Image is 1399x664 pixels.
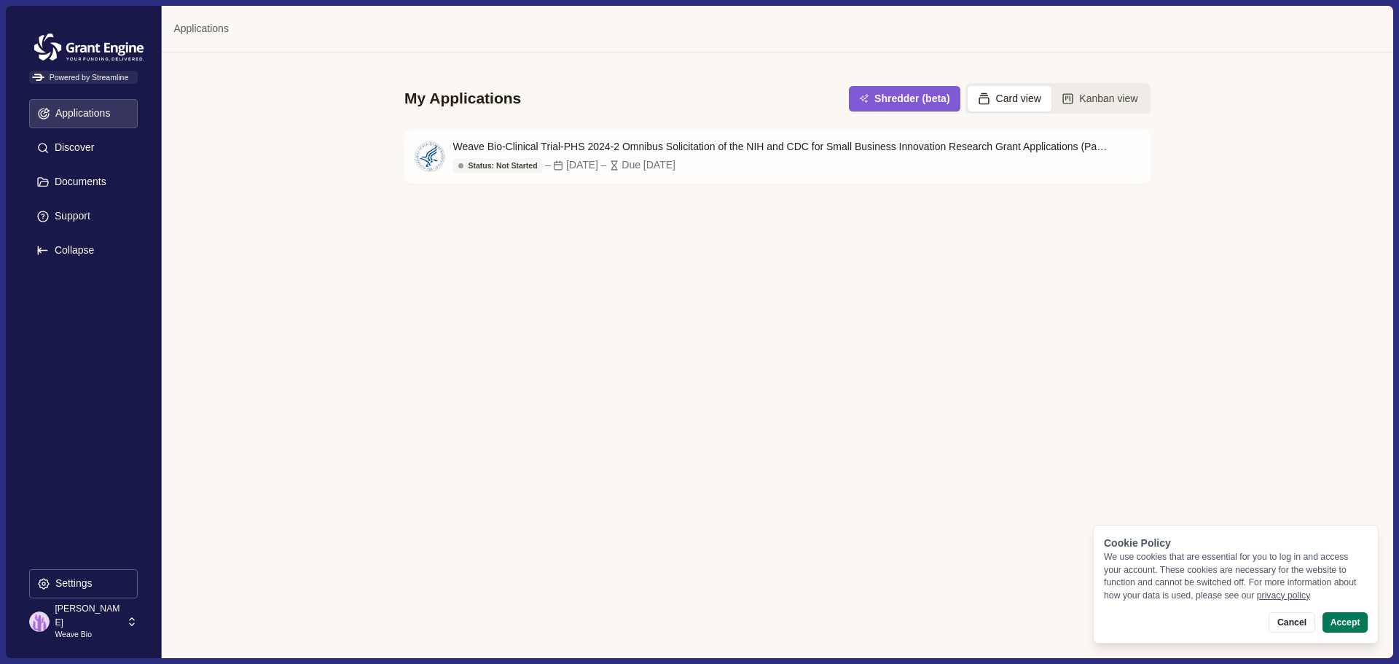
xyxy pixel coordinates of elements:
div: [DATE] [566,157,598,173]
span: Cookie Policy [1104,537,1171,549]
a: Settings [29,569,138,604]
img: profile picture [29,612,50,632]
a: privacy policy [1257,590,1311,601]
div: Status: Not Started [458,161,538,171]
button: Documents [29,168,138,197]
button: Kanban view [1051,86,1148,112]
p: [PERSON_NAME] [55,602,122,629]
p: Collapse [50,244,94,257]
div: Due [DATE] [622,157,675,173]
a: Weave Bio-Clinical Trial-PHS 2024-2 Omnibus Solicitation of the NIH and CDC for Small Business In... [404,129,1151,183]
div: We use cookies that are essential for you to log in and access your account. These cookies are ne... [1104,551,1368,602]
button: Accept [1322,612,1368,633]
a: Grantengine Logo [29,29,138,45]
p: Settings [50,577,93,590]
img: Grantengine Logo [29,29,149,66]
button: Discover [29,133,138,163]
p: Weave Bio [55,629,122,641]
img: HHS.png [415,142,444,171]
button: Cancel [1269,612,1314,633]
div: – [545,157,551,173]
p: Documents [50,176,106,188]
button: Card view [968,86,1051,112]
button: Expand [29,236,138,265]
button: Support [29,202,138,231]
div: My Applications [404,88,521,109]
a: Applications [173,21,229,36]
button: Applications [29,99,138,128]
img: Powered by Streamline Logo [32,74,44,82]
div: – [600,157,606,173]
p: Discover [50,141,94,154]
button: Status: Not Started [453,158,543,173]
button: Settings [29,569,138,598]
div: Weave Bio-Clinical Trial-PHS 2024-2 Omnibus Solicitation of the NIH and CDC for Small Business In... [453,139,1109,155]
p: Applications [50,107,111,120]
p: Support [50,210,90,222]
span: Powered by Streamline [29,71,138,84]
button: Shredder (beta) [849,86,960,112]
